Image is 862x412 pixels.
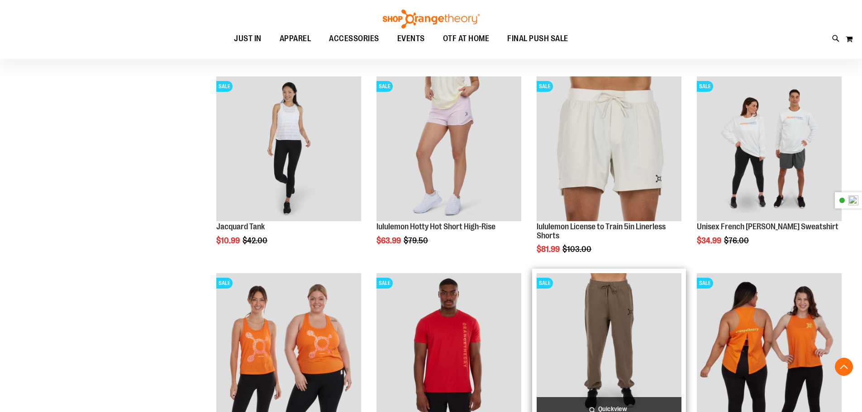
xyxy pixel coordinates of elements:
span: $81.99 [537,245,561,254]
span: SALE [216,278,233,289]
span: $103.00 [562,245,593,254]
span: SALE [216,81,233,92]
span: $10.99 [216,236,241,245]
a: lululemon License to Train 5in Linerless Shorts [537,222,666,240]
span: APPAREL [280,28,311,49]
span: SALE [697,81,713,92]
span: $34.99 [697,236,723,245]
a: EVENTS [388,28,434,49]
span: SALE [376,81,393,92]
a: lululemon Hotty Hot Short High-Rise [376,222,495,231]
div: product [692,72,846,268]
span: JUST IN [234,28,262,49]
a: Front view of Jacquard TankSALE [216,76,361,223]
a: Unisex French [PERSON_NAME] Sweatshirt [697,222,838,231]
button: Back To Top [835,358,853,376]
img: Unisex French Terry Crewneck Sweatshirt primary image [697,76,842,221]
span: $63.99 [376,236,402,245]
a: FINAL PUSH SALE [498,28,577,49]
span: $79.50 [404,236,429,245]
span: $42.00 [243,236,269,245]
img: lululemon License to Train 5in Linerless Shorts [537,76,681,221]
a: JUST IN [225,28,271,49]
a: ACCESSORIES [320,28,388,49]
span: OTF AT HOME [443,28,490,49]
div: product [372,72,526,268]
div: product [532,72,686,277]
span: $76.00 [724,236,750,245]
span: EVENTS [397,28,425,49]
span: SALE [697,278,713,289]
a: Jacquard Tank [216,222,265,231]
a: Unisex French Terry Crewneck Sweatshirt primary imageSALE [697,76,842,223]
span: SALE [537,278,553,289]
span: SALE [376,278,393,289]
span: FINAL PUSH SALE [507,28,568,49]
span: ACCESSORIES [329,28,379,49]
a: OTF AT HOME [434,28,499,49]
img: Shop Orangetheory [381,9,481,28]
a: lululemon License to Train 5in Linerless ShortsSALE [537,76,681,223]
div: product [212,72,366,268]
img: lululemon Hotty Hot Short High-Rise [376,76,521,221]
a: lululemon Hotty Hot Short High-RiseSALE [376,76,521,223]
img: Front view of Jacquard Tank [216,76,361,221]
a: APPAREL [271,28,320,49]
span: SALE [537,81,553,92]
